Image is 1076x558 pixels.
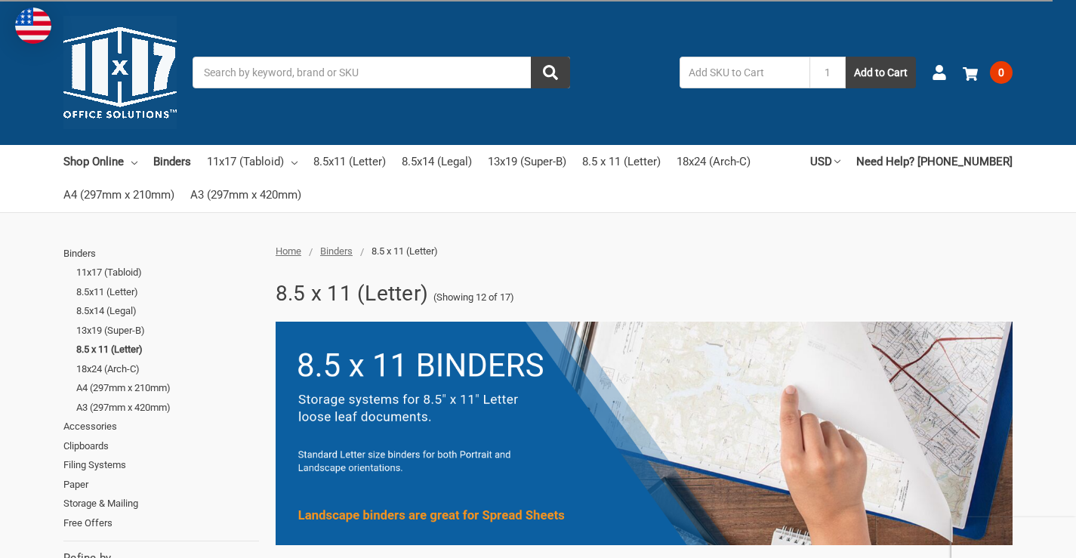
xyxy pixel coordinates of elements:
[63,244,259,264] a: Binders
[846,57,916,88] button: Add to Cart
[276,322,1013,545] img: 3.png
[15,8,51,44] img: duty and tax information for United States
[63,475,259,495] a: Paper
[951,517,1076,558] iframe: Google Customer Reviews
[63,16,177,129] img: 11x17.com
[402,145,472,178] a: 8.5x14 (Legal)
[680,57,809,88] input: Add SKU to Cart
[582,145,661,178] a: 8.5 x 11 (Letter)
[63,494,259,513] a: Storage & Mailing
[810,145,840,178] a: USD
[63,417,259,436] a: Accessories
[63,178,174,211] a: A4 (297mm x 210mm)
[207,145,298,178] a: 11x17 (Tabloid)
[433,290,514,305] span: (Showing 12 of 17)
[63,145,137,178] a: Shop Online
[276,245,301,257] a: Home
[372,245,438,257] span: 8.5 x 11 (Letter)
[153,145,191,178] a: Binders
[193,57,570,88] input: Search by keyword, brand or SKU
[313,145,386,178] a: 8.5x11 (Letter)
[76,378,259,398] a: A4 (297mm x 210mm)
[320,245,353,257] a: Binders
[856,145,1013,178] a: Need Help? [PHONE_NUMBER]
[76,301,259,321] a: 8.5x14 (Legal)
[63,455,259,475] a: Filing Systems
[76,263,259,282] a: 11x17 (Tabloid)
[63,436,259,456] a: Clipboards
[963,53,1013,92] a: 0
[990,61,1013,84] span: 0
[76,340,259,359] a: 8.5 x 11 (Letter)
[76,282,259,302] a: 8.5x11 (Letter)
[677,145,751,178] a: 18x24 (Arch-C)
[276,274,428,313] h1: 8.5 x 11 (Letter)
[76,398,259,418] a: A3 (297mm x 420mm)
[76,359,259,379] a: 18x24 (Arch-C)
[63,513,259,533] a: Free Offers
[76,321,259,341] a: 13x19 (Super-B)
[190,178,301,211] a: A3 (297mm x 420mm)
[488,145,566,178] a: 13x19 (Super-B)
